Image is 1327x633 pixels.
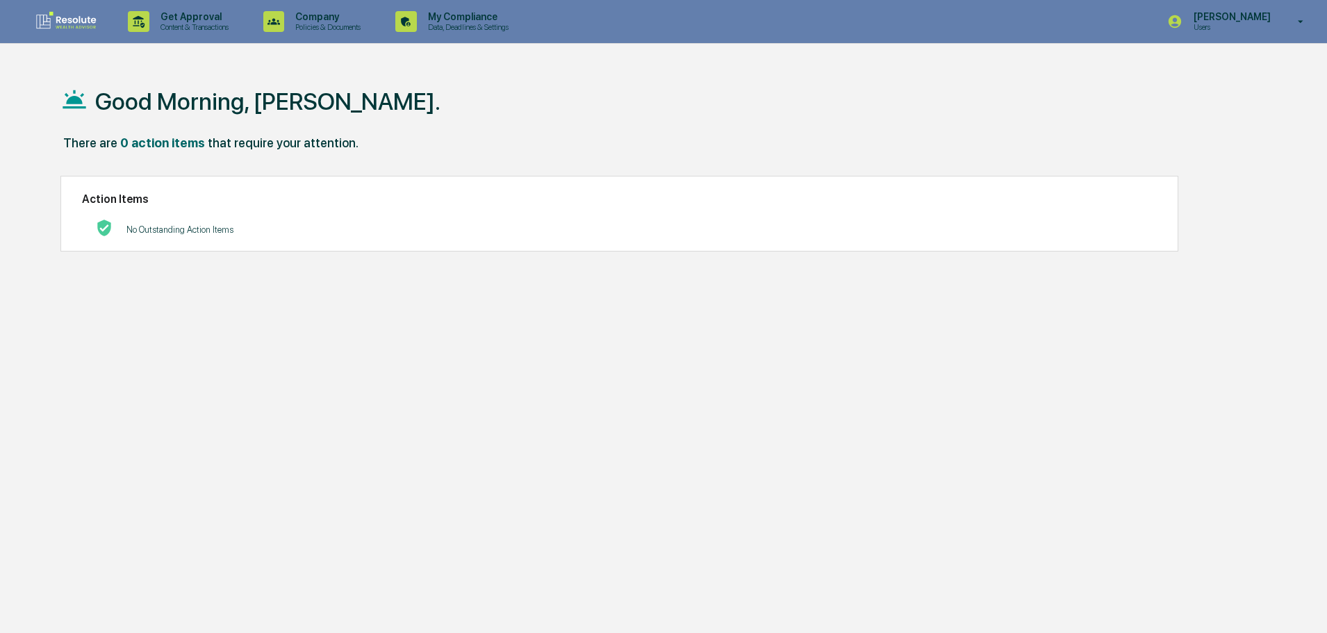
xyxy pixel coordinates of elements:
p: My Compliance [417,11,516,22]
p: [PERSON_NAME] [1182,11,1278,22]
p: Policies & Documents [284,22,368,32]
p: Users [1182,22,1278,32]
p: Data, Deadlines & Settings [417,22,516,32]
img: logo [33,10,100,33]
p: No Outstanding Action Items [126,224,233,235]
div: 0 action items [120,135,205,150]
img: No Actions logo [96,220,113,236]
div: that require your attention. [208,135,358,150]
h1: Good Morning, [PERSON_NAME]. [95,88,440,115]
div: There are [63,135,117,150]
p: Content & Transactions [149,22,236,32]
p: Company [284,11,368,22]
p: Get Approval [149,11,236,22]
h2: Action Items [82,192,1157,206]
